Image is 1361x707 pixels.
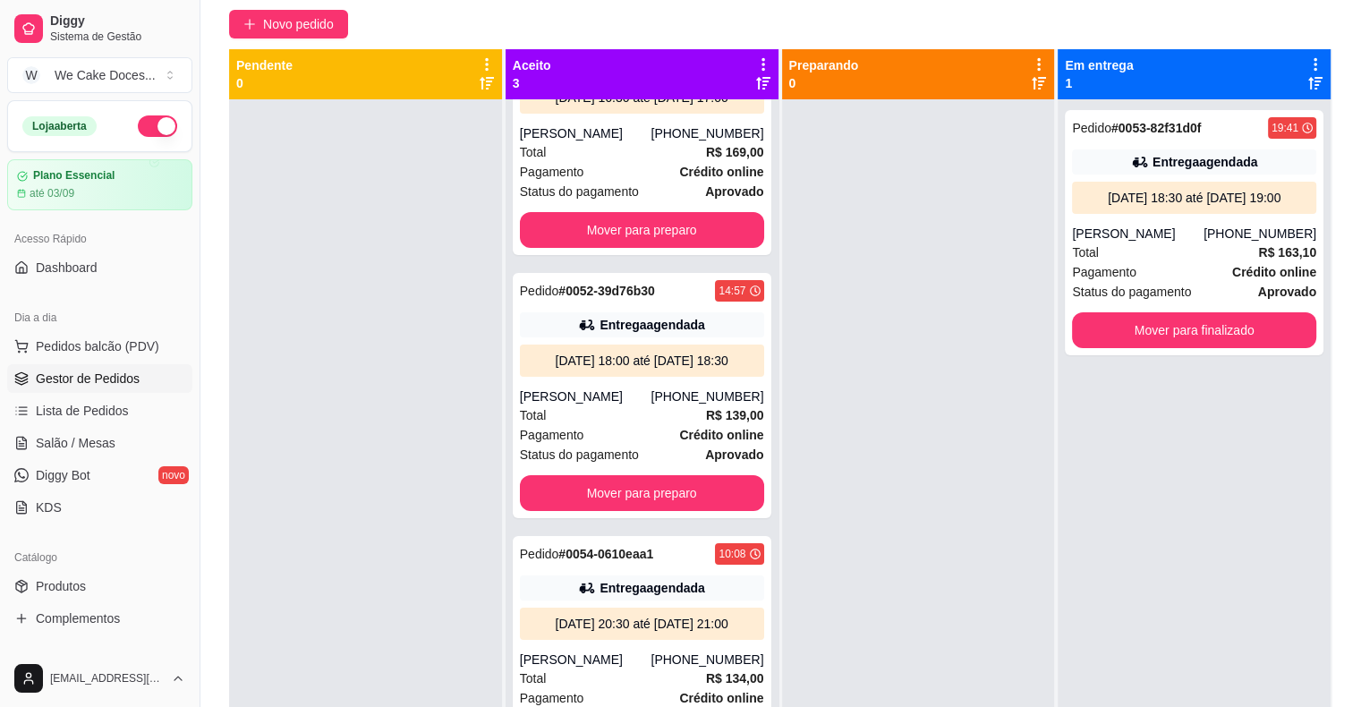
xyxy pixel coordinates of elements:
[7,657,192,700] button: [EMAIL_ADDRESS][DOMAIN_NAME]
[36,259,98,277] span: Dashboard
[7,225,192,253] div: Acesso Rápido
[7,57,192,93] button: Select a team
[706,408,764,422] strong: R$ 139,00
[679,691,763,705] strong: Crédito online
[36,466,90,484] span: Diggy Bot
[520,182,639,201] span: Status do pagamento
[520,124,651,142] div: [PERSON_NAME]
[33,169,115,183] article: Plano Essencial
[651,124,763,142] div: [PHONE_NUMBER]
[36,498,62,516] span: KDS
[520,651,651,669] div: [PERSON_NAME]
[520,388,651,405] div: [PERSON_NAME]
[36,402,129,420] span: Lista de Pedidos
[520,405,547,425] span: Total
[789,74,859,92] p: 0
[1072,262,1136,282] span: Pagamento
[679,165,763,179] strong: Crédito online
[36,370,140,388] span: Gestor de Pedidos
[789,56,859,74] p: Preparando
[705,184,763,199] strong: aprovado
[520,142,547,162] span: Total
[50,30,185,44] span: Sistema de Gestão
[1258,285,1316,299] strong: aprovado
[22,66,40,84] span: W
[22,116,97,136] div: Loja aberta
[719,284,745,298] div: 14:57
[7,396,192,425] a: Lista de Pedidos
[1258,245,1316,260] strong: R$ 163,10
[706,145,764,159] strong: R$ 169,00
[520,212,764,248] button: Mover para preparo
[1111,121,1201,135] strong: # 0053-82f31d0f
[7,303,192,332] div: Dia a dia
[7,253,192,282] a: Dashboard
[1072,121,1111,135] span: Pedido
[1079,189,1309,207] div: [DATE] 18:30 até [DATE] 19:00
[7,159,192,210] a: Plano Essencialaté 03/09
[7,364,192,393] a: Gestor de Pedidos
[679,428,763,442] strong: Crédito online
[7,572,192,601] a: Produtos
[50,13,185,30] span: Diggy
[7,7,192,50] a: DiggySistema de Gestão
[520,547,559,561] span: Pedido
[527,352,757,370] div: [DATE] 18:00 até [DATE] 18:30
[719,547,745,561] div: 10:08
[36,577,86,595] span: Produtos
[1072,225,1204,243] div: [PERSON_NAME]
[520,475,764,511] button: Mover para preparo
[651,388,763,405] div: [PHONE_NUMBER]
[36,609,120,627] span: Complementos
[243,18,256,30] span: plus
[520,425,584,445] span: Pagamento
[1204,225,1316,243] div: [PHONE_NUMBER]
[7,429,192,457] a: Salão / Mesas
[50,671,164,686] span: [EMAIL_ADDRESS][DOMAIN_NAME]
[138,115,177,137] button: Alterar Status
[513,56,551,74] p: Aceito
[558,284,654,298] strong: # 0052-39d76b30
[520,669,547,688] span: Total
[558,547,653,561] strong: # 0054-0610eaa1
[1072,243,1099,262] span: Total
[36,434,115,452] span: Salão / Mesas
[1153,153,1257,171] div: Entrega agendada
[520,445,639,464] span: Status do pagamento
[7,543,192,572] div: Catálogo
[7,461,192,490] a: Diggy Botnovo
[1232,265,1316,279] strong: Crédito online
[7,493,192,522] a: KDS
[520,284,559,298] span: Pedido
[705,447,763,462] strong: aprovado
[520,162,584,182] span: Pagamento
[55,66,156,84] div: We Cake Doces ...
[1072,282,1191,302] span: Status do pagamento
[706,671,764,686] strong: R$ 134,00
[513,74,551,92] p: 3
[263,14,334,34] span: Novo pedido
[527,615,757,633] div: [DATE] 20:30 até [DATE] 21:00
[651,651,763,669] div: [PHONE_NUMBER]
[600,579,704,597] div: Entrega agendada
[30,186,74,200] article: até 03/09
[229,10,348,38] button: Novo pedido
[36,337,159,355] span: Pedidos balcão (PDV)
[1272,121,1298,135] div: 19:41
[1065,56,1133,74] p: Em entrega
[7,604,192,633] a: Complementos
[600,316,704,334] div: Entrega agendada
[1072,312,1316,348] button: Mover para finalizado
[236,74,293,92] p: 0
[1065,74,1133,92] p: 1
[7,332,192,361] button: Pedidos balcão (PDV)
[236,56,293,74] p: Pendente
